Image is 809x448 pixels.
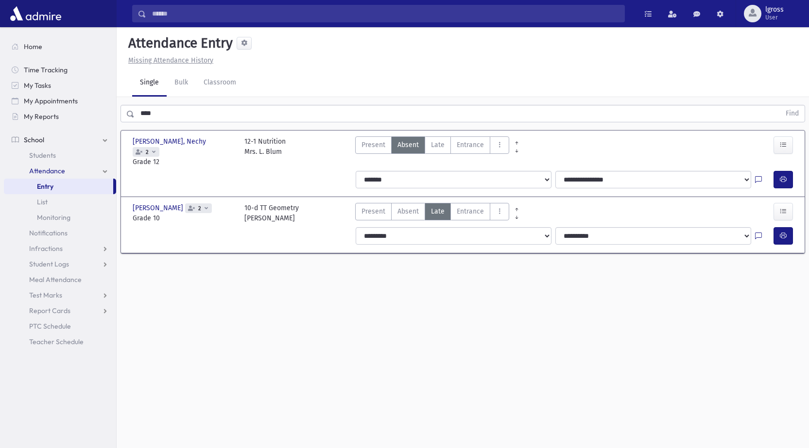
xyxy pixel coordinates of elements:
span: Teacher Schedule [29,337,84,346]
a: List [4,194,116,210]
span: My Reports [24,112,59,121]
span: Meal Attendance [29,275,82,284]
span: Notifications [29,229,68,237]
span: Present [361,140,385,150]
span: Grade 10 [133,213,235,223]
span: Report Cards [29,306,70,315]
a: School [4,132,116,148]
a: My Appointments [4,93,116,109]
span: Students [29,151,56,160]
a: Single [132,69,167,97]
span: Grade 12 [133,157,235,167]
span: Late [431,140,445,150]
div: AttTypes [355,203,509,223]
span: 2 [196,205,203,212]
img: AdmirePro [8,4,64,23]
a: Test Marks [4,287,116,303]
span: User [765,14,784,21]
span: School [24,135,44,144]
a: Entry [4,179,113,194]
a: Classroom [196,69,244,97]
span: My Appointments [24,97,78,105]
div: 10-d TT Geometry [PERSON_NAME] [244,203,299,223]
a: Infractions [4,241,116,256]
span: 2 [144,149,151,155]
span: Student Logs [29,260,69,268]
span: PTC Schedule [29,322,71,331]
span: Test Marks [29,291,62,299]
span: Home [24,42,42,51]
span: Entrance [457,206,484,216]
a: Bulk [167,69,196,97]
a: Report Cards [4,303,116,318]
div: AttTypes [355,136,509,167]
a: My Tasks [4,78,116,93]
span: Time Tracking [24,66,68,74]
span: [PERSON_NAME], Nechy [133,136,208,147]
span: Absent [397,140,419,150]
span: Entry [37,182,53,191]
a: Teacher Schedule [4,334,116,349]
span: Absent [397,206,419,216]
a: Monitoring [4,210,116,225]
a: PTC Schedule [4,318,116,334]
span: lgross [765,6,784,14]
h5: Attendance Entry [124,35,233,51]
input: Search [146,5,624,22]
a: Attendance [4,163,116,179]
button: Find [780,105,805,122]
a: My Reports [4,109,116,124]
span: [PERSON_NAME] [133,203,185,213]
a: Missing Attendance History [124,56,213,65]
u: Missing Attendance History [128,56,213,65]
span: List [37,198,48,206]
a: Student Logs [4,256,116,272]
div: 12-1 Nutrition Mrs. L. Blum [244,136,286,167]
span: My Tasks [24,81,51,90]
span: Present [361,206,385,216]
span: Monitoring [37,213,70,222]
a: Notifications [4,225,116,241]
a: Students [4,148,116,163]
span: Attendance [29,166,65,175]
a: Time Tracking [4,62,116,78]
span: Entrance [457,140,484,150]
span: Infractions [29,244,63,253]
a: Home [4,39,116,54]
a: Meal Attendance [4,272,116,287]
span: Late [431,206,445,216]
